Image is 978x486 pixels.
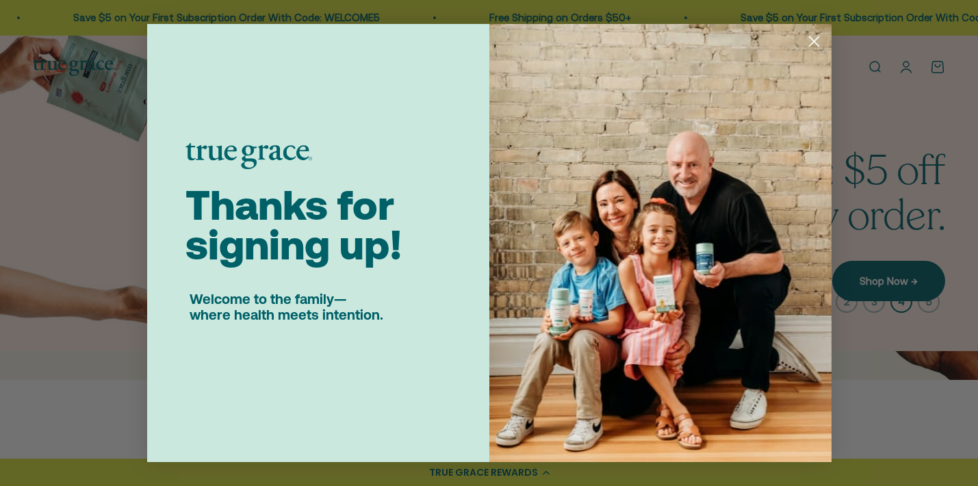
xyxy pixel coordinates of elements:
span: Thanks for signing up! [185,181,402,268]
button: Close dialog [802,29,826,53]
img: logo placeholder [185,143,312,169]
img: b3f45010-4f50-4686-b610-c2d2f5ed60ad.jpeg [489,24,832,462]
span: Welcome to the family— [190,291,346,307]
span: where health meets intention. [190,307,383,322]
